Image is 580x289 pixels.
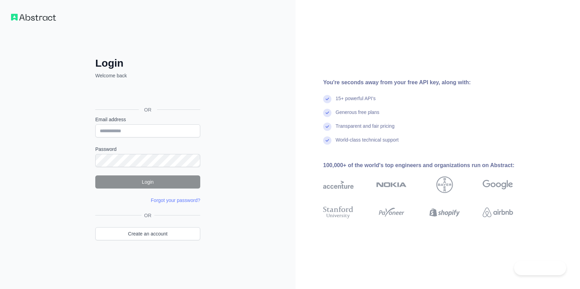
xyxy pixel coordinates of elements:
[436,176,453,193] img: bayer
[323,123,331,131] img: check mark
[336,109,379,123] div: Generous free plans
[11,14,56,21] img: Workflow
[483,176,513,193] img: google
[483,205,513,220] img: airbnb
[95,146,200,153] label: Password
[95,175,200,189] button: Login
[429,205,460,220] img: shopify
[323,205,354,220] img: stanford university
[376,176,407,193] img: nokia
[336,95,376,109] div: 15+ powerful API's
[92,87,202,102] iframe: Sign in with Google Button
[323,136,331,145] img: check mark
[323,95,331,103] img: check mark
[336,136,399,150] div: World-class technical support
[139,106,157,113] span: OR
[323,161,535,170] div: 100,000+ of the world's top engineers and organizations run on Abstract:
[376,205,407,220] img: payoneer
[323,78,535,87] div: You're seconds away from your free API key, along with:
[95,227,200,240] a: Create an account
[151,198,200,203] a: Forgot your password?
[95,116,200,123] label: Email address
[323,176,354,193] img: accenture
[95,57,200,69] h2: Login
[142,212,154,219] span: OR
[323,109,331,117] img: check mark
[95,72,200,79] p: Welcome back
[336,123,395,136] div: Transparent and fair pricing
[514,261,566,275] iframe: Toggle Customer Support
